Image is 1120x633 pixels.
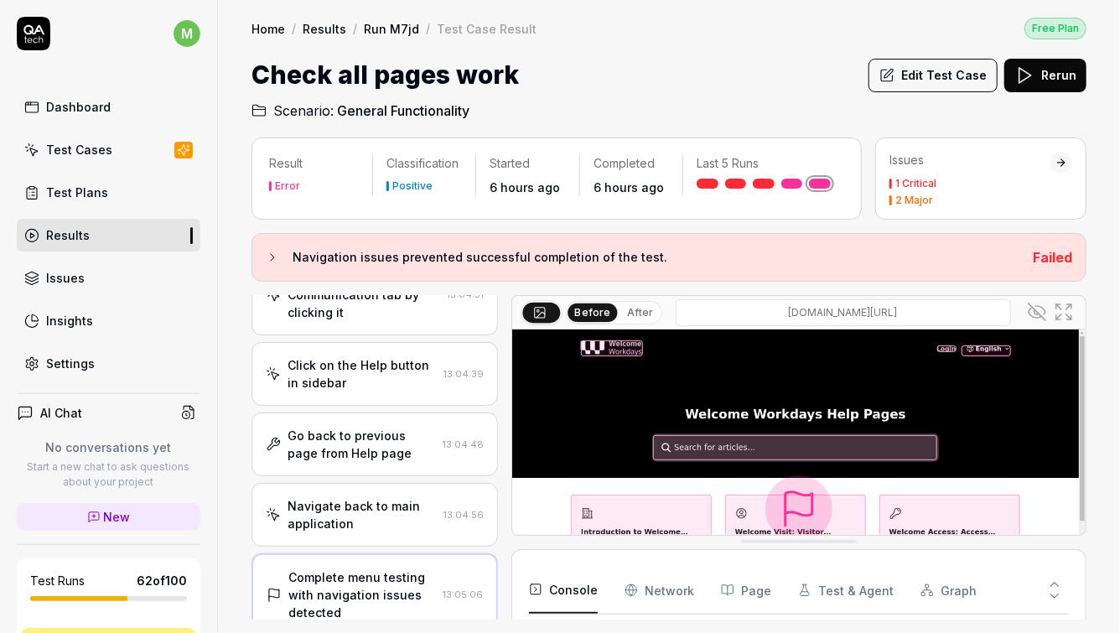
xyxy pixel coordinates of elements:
a: Test Plans [17,176,200,209]
div: / [426,20,430,37]
div: Go back to previous page from Help page [288,427,436,462]
div: Issues [46,269,85,287]
button: After [620,304,660,322]
div: Positive [392,181,433,191]
div: Click on the Help button in sidebar [288,356,437,392]
button: Edit Test Case [869,59,998,92]
div: Results [46,226,90,244]
div: 1 Critical [895,179,936,189]
div: Error [275,181,300,191]
time: 6 hours ago [490,180,560,195]
div: / [353,20,357,37]
a: Settings [17,347,200,380]
a: Scenario:General Functionality [251,101,469,121]
time: 6 hours ago [594,180,664,195]
span: General Functionality [337,101,469,121]
div: Test Plans [46,184,108,201]
p: Last 5 Runs [697,155,831,172]
div: Test Case Result [437,20,537,37]
div: Navigate back to main application [288,497,437,532]
p: Started [490,155,565,172]
button: m [174,17,200,50]
div: Complete menu testing with navigation issues detected [288,568,436,621]
div: Dashboard [46,98,111,116]
button: Open in full screen [1050,298,1077,325]
div: Issues [889,152,1050,169]
h4: AI Chat [40,404,82,422]
a: Run M7jd [364,20,419,37]
h1: Check all pages work [251,56,519,94]
a: Home [251,20,285,37]
span: 62 of 100 [137,572,187,589]
a: New [17,503,200,531]
div: Test Welcome Communication tab by clicking it [288,268,440,321]
time: 13:04:56 [443,509,484,521]
p: Start a new chat to ask questions about your project [17,459,200,490]
p: Classification [386,155,462,172]
a: Test Cases [17,133,200,166]
button: Navigation issues prevented successful completion of the test. [266,247,1019,267]
button: Console [529,567,598,614]
button: Rerun [1004,59,1086,92]
span: m [174,20,200,47]
a: Results [303,20,346,37]
a: Issues [17,262,200,294]
div: Test Cases [46,141,112,158]
time: 13:05:06 [443,589,483,600]
p: Completed [594,155,669,172]
button: Show all interative elements [1024,298,1050,325]
button: Graph [920,567,977,614]
a: Dashboard [17,91,200,123]
h5: Test Runs [30,573,85,589]
a: Results [17,219,200,252]
p: No conversations yet [17,438,200,456]
time: 13:04:31 [447,288,484,300]
div: Insights [46,312,93,329]
time: 13:04:48 [443,438,484,450]
button: Page [721,567,771,614]
span: Failed [1033,249,1072,266]
div: Free Plan [1024,18,1086,39]
span: New [104,508,131,526]
p: Result [269,155,359,172]
button: Free Plan [1024,17,1086,39]
div: / [292,20,296,37]
time: 13:04:39 [443,368,484,380]
button: Test & Agent [798,567,894,614]
span: Scenario: [270,101,334,121]
div: 2 Major [895,195,933,205]
a: Insights [17,304,200,337]
button: Before [568,303,617,321]
div: Settings [46,355,95,372]
h3: Navigation issues prevented successful completion of the test. [293,247,1019,267]
button: Network [625,567,694,614]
